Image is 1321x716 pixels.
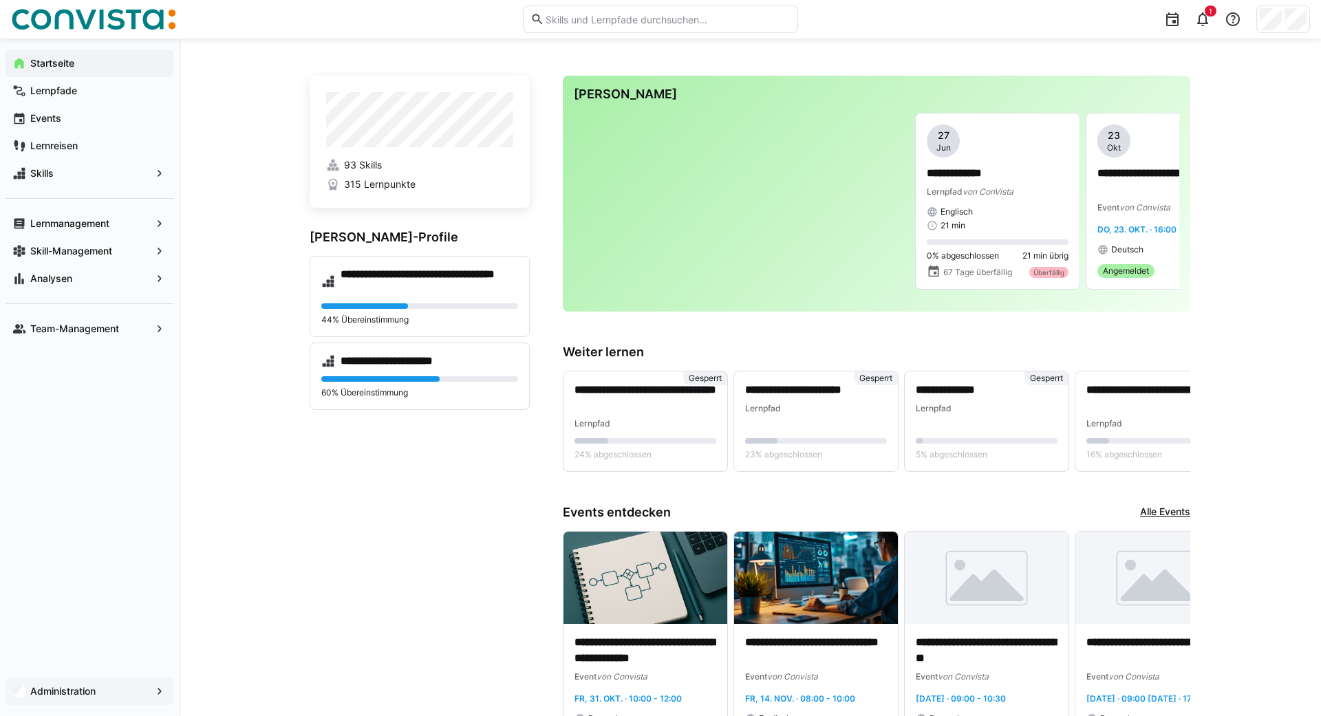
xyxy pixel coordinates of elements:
[916,449,987,460] span: 5% abgeschlossen
[321,314,518,325] p: 44% Übereinstimmung
[574,671,597,682] span: Event
[1103,265,1149,276] span: Angemeldet
[1030,373,1063,384] span: Gesperrt
[321,387,518,398] p: 60% Übereinstimmung
[563,505,671,520] h3: Events entdecken
[574,87,1179,102] h3: [PERSON_NAME]
[767,671,818,682] span: von Convista
[1119,202,1170,213] span: von Convista
[916,693,1006,704] span: [DATE] · 09:00 - 10:30
[938,671,989,682] span: von Convista
[1097,224,1207,235] span: Do, 23. Okt. · 16:00 - 18:00
[963,186,1013,197] span: von ConVista
[563,532,727,624] img: image
[344,177,416,191] span: 315 Lernpunkte
[1086,449,1162,460] span: 16% abgeschlossen
[574,418,610,428] span: Lernpfad
[1140,505,1190,520] a: Alle Events
[927,186,963,197] span: Lernpfad
[943,267,1012,278] span: 67 Tage überfällig
[941,206,973,217] span: Englisch
[1111,244,1143,255] span: Deutsch
[745,403,781,413] span: Lernpfad
[310,230,530,245] h3: [PERSON_NAME]-Profile
[574,449,652,460] span: 24% abgeschlossen
[859,373,892,384] span: Gesperrt
[916,671,938,682] span: Event
[1108,671,1159,682] span: von Convista
[927,250,999,261] span: 0% abgeschlossen
[597,671,647,682] span: von Convista
[1029,267,1068,278] div: Überfällig
[745,449,822,460] span: 23% abgeschlossen
[1108,129,1120,142] span: 23
[1075,532,1239,624] img: image
[941,220,965,231] span: 21 min
[905,532,1068,624] img: image
[326,158,513,172] a: 93 Skills
[574,693,682,704] span: Fr, 31. Okt. · 10:00 - 12:00
[1097,202,1119,213] span: Event
[344,158,382,172] span: 93 Skills
[745,693,855,704] span: Fr, 14. Nov. · 08:00 - 10:00
[1107,142,1121,153] span: Okt
[1086,671,1108,682] span: Event
[1086,418,1122,428] span: Lernpfad
[734,532,898,624] img: image
[916,403,952,413] span: Lernpfad
[936,142,951,153] span: Jun
[544,13,791,25] input: Skills und Lernpfade durchsuchen…
[745,671,767,682] span: Event
[938,129,949,142] span: 27
[1209,7,1212,15] span: 1
[1022,250,1068,261] span: 21 min übrig
[689,373,722,384] span: Gesperrt
[1086,693,1205,704] span: [DATE] · 09:00 [DATE] · 17:00
[563,345,1190,360] h3: Weiter lernen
